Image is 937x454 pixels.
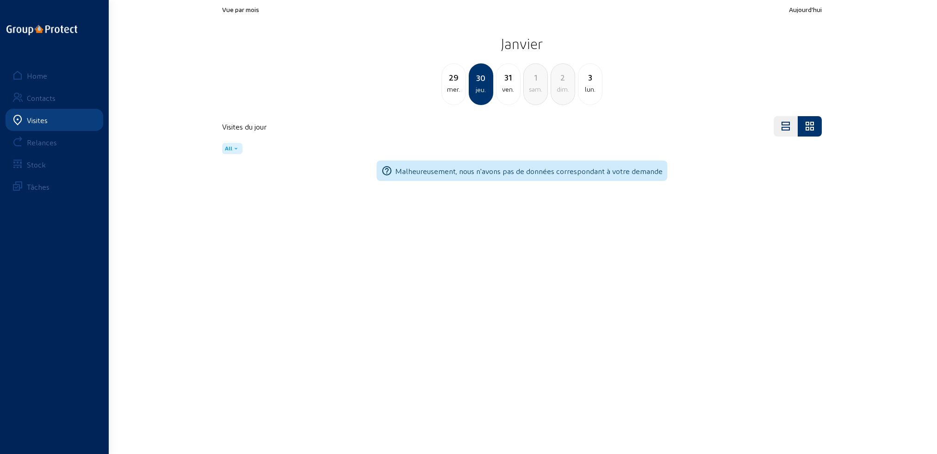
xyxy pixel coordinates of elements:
a: Stock [6,153,103,175]
h4: Visites du jour [222,122,267,131]
a: Home [6,64,103,87]
div: Tâches [27,182,50,191]
a: Tâches [6,175,103,198]
div: Relances [27,138,57,147]
div: Contacts [27,93,56,102]
span: Malheureusement, nous n'avons pas de données correspondant à votre demande [395,167,663,175]
span: Vue par mois [222,6,259,13]
div: 3 [578,71,602,84]
div: 29 [442,71,465,84]
mat-icon: help_outline [381,165,392,176]
div: 1 [524,71,547,84]
div: Stock [27,160,46,169]
div: 31 [496,71,520,84]
div: jeu. [470,84,492,95]
div: lun. [578,84,602,95]
div: 2 [551,71,575,84]
h2: Janvier [222,32,822,55]
a: Relances [6,131,103,153]
img: logo-oneline.png [6,25,77,35]
a: Visites [6,109,103,131]
div: Home [27,71,47,80]
div: dim. [551,84,575,95]
span: Aujourd'hui [789,6,822,13]
div: Visites [27,116,48,124]
div: 30 [470,71,492,84]
div: ven. [496,84,520,95]
div: sam. [524,84,547,95]
div: mer. [442,84,465,95]
span: All [225,145,232,152]
a: Contacts [6,87,103,109]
